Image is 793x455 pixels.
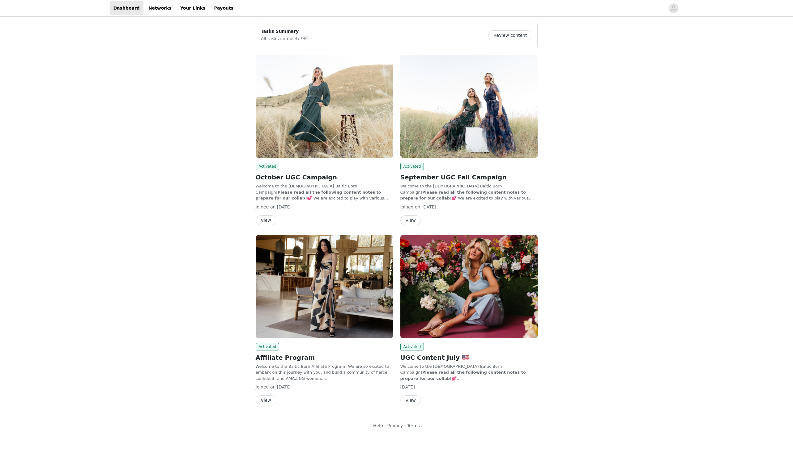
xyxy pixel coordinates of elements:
button: View [256,215,276,225]
span: Activated [400,163,424,170]
h2: October UGC Campaign [256,173,393,182]
span: Activated [256,343,279,350]
span: Activated [256,163,279,170]
p: Tasks Summary [261,28,309,35]
a: View [400,218,421,223]
img: Baltic Born [400,235,538,338]
img: Baltic Born [256,55,393,158]
span: | [384,423,386,428]
img: Baltic Born [400,55,538,158]
a: Payouts [210,1,237,15]
h2: UGC Content July 🇺🇸 [400,353,538,362]
strong: Please read all the following content notes to prepare for our collab! [256,190,381,201]
a: Help [373,423,383,428]
span: [DATE] [277,384,292,389]
p: Welcome to the [DEMOGRAPHIC_DATA] Baltic Born Campaign! 💕 We are excited to play with various con... [256,183,393,201]
a: Dashboard [110,1,143,15]
button: View [256,395,276,405]
span: [DATE] [277,204,292,209]
a: Networks [145,1,175,15]
img: Baltic Born [256,235,393,338]
a: View [256,218,276,223]
a: View [256,398,276,403]
span: Activated [400,343,424,350]
button: View [400,395,421,405]
p: Welcome to the [DEMOGRAPHIC_DATA] Baltic Born Campaign! 💕 [400,363,538,382]
p: All tasks complete! [261,35,309,42]
span: Joined on [256,384,276,389]
p: Welcome to the Baltic Born Affiliate Program! We are so excited to embark on this journey with yo... [256,363,393,382]
h2: September UGC Fall Campaign [400,173,538,182]
button: Review content [488,30,532,40]
a: Terms [407,423,420,428]
span: [DATE] [400,384,415,389]
strong: Please read all the following content notes to prepare for our collab! [400,190,526,201]
span: | [404,423,406,428]
span: Joined on [400,204,420,209]
button: View [400,215,421,225]
a: View [400,398,421,403]
p: Welcome to the [DEMOGRAPHIC_DATA] Baltic Born Campaign! 💕 We are excited to play with various con... [400,183,538,201]
a: Privacy [387,423,403,428]
span: Joined on [256,204,276,209]
span: [DATE] [422,204,436,209]
div: avatar [671,3,676,13]
strong: Please read all the following content notes to prepare for our collab! [400,370,526,381]
a: Your Links [177,1,209,15]
h2: Affiliate Program [256,353,393,362]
